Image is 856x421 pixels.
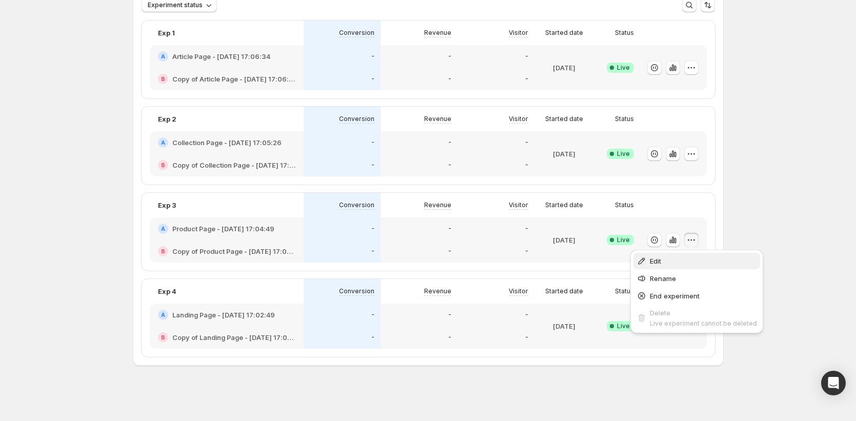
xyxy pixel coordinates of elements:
div: Open Intercom Messenger [821,371,846,395]
p: Revenue [424,201,451,209]
p: Exp 1 [158,28,175,38]
button: Rename [633,270,760,287]
p: Exp 2 [158,114,176,124]
button: DeleteLive experiment cannot be deleted [633,305,760,330]
p: Status [615,115,634,123]
p: Visitor [509,287,528,295]
p: Status [615,201,634,209]
h2: A [161,312,165,318]
p: - [448,52,451,61]
span: Experiment status [148,1,203,9]
span: End experiment [650,292,700,300]
p: Exp 3 [158,200,176,210]
h2: Article Page - [DATE] 17:06:34 [172,51,270,62]
p: - [371,138,374,147]
p: Exp 4 [158,286,176,296]
p: Conversion [339,115,374,123]
div: Delete [650,308,757,318]
p: Conversion [339,29,374,37]
p: - [525,225,528,233]
p: - [448,138,451,147]
p: - [525,247,528,255]
p: Conversion [339,287,374,295]
p: - [448,75,451,83]
p: [DATE] [553,235,575,245]
h2: B [161,334,165,340]
p: - [525,75,528,83]
h2: A [161,226,165,232]
span: Live [617,322,630,330]
p: - [448,311,451,319]
p: - [525,333,528,342]
h2: B [161,76,165,82]
p: Started date [545,29,583,37]
p: - [371,311,374,319]
span: Live [617,150,630,158]
h2: A [161,139,165,146]
p: - [371,247,374,255]
h2: B [161,248,165,254]
p: - [448,247,451,255]
p: Visitor [509,115,528,123]
p: - [525,138,528,147]
p: - [525,311,528,319]
span: Rename [650,274,676,283]
p: - [371,75,374,83]
p: [DATE] [553,149,575,159]
p: Started date [545,201,583,209]
p: Status [615,29,634,37]
p: - [371,52,374,61]
h2: Copy of Product Page - [DATE] 17:04:49 [172,246,295,256]
p: [DATE] [553,63,575,73]
button: Edit [633,253,760,269]
p: - [448,225,451,233]
p: - [448,333,451,342]
p: Started date [545,287,583,295]
span: Edit [650,257,661,265]
h2: Copy of Article Page - [DATE] 17:06:34 [172,74,295,84]
span: Live experiment cannot be deleted [650,319,757,327]
p: - [525,52,528,61]
p: Revenue [424,29,451,37]
p: Revenue [424,115,451,123]
p: [DATE] [553,321,575,331]
p: - [371,225,374,233]
p: - [371,333,374,342]
button: End experiment [633,288,760,304]
p: Started date [545,115,583,123]
h2: Collection Page - [DATE] 17:05:26 [172,137,282,148]
p: Conversion [339,201,374,209]
h2: Copy of Collection Page - [DATE] 17:05:26 [172,160,295,170]
p: Status [615,287,634,295]
h2: Copy of Landing Page - [DATE] 17:02:49 [172,332,295,343]
h2: Landing Page - [DATE] 17:02:49 [172,310,275,320]
h2: A [161,53,165,59]
span: Live [617,64,630,72]
h2: B [161,162,165,168]
span: Live [617,236,630,244]
p: Visitor [509,29,528,37]
h2: Product Page - [DATE] 17:04:49 [172,224,274,234]
p: Visitor [509,201,528,209]
p: - [525,161,528,169]
p: Revenue [424,287,451,295]
p: - [371,161,374,169]
p: - [448,161,451,169]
